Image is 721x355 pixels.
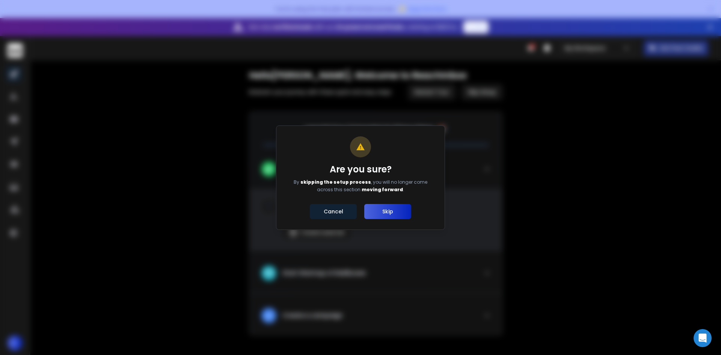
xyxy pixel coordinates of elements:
[694,329,712,347] div: Open Intercom Messenger
[300,179,371,185] span: skipping the setup process
[287,163,434,175] h1: Are you sure?
[364,204,411,219] button: Skip
[310,204,357,219] button: Cancel
[287,178,434,193] p: By , you will no longer come across this section .
[362,186,403,193] span: moving forward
